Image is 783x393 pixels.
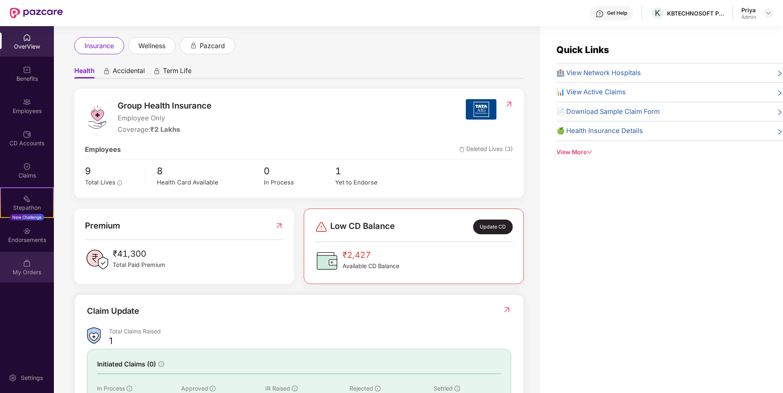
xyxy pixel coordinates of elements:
[97,385,125,392] span: In Process
[85,247,109,272] img: PaidPremiumIcon
[138,41,165,51] span: wellness
[113,260,165,269] span: Total Paid Premium
[23,195,31,203] img: svg+xml;base64,PHN2ZyB4bWxucz0iaHR0cDovL3d3dy53My5vcmcvMjAwMC9zdmciIHdpZHRoPSIyMSIgaGVpZ2h0PSIyMC...
[117,180,122,185] span: info-circle
[776,108,783,117] span: right
[375,386,380,391] span: info-circle
[607,10,627,16] div: Get Help
[741,6,756,14] div: Priya
[118,99,211,112] span: Group Health Insurance
[85,179,116,186] span: Total Lives
[85,144,121,155] span: Employees
[113,67,145,78] span: Accidental
[776,127,783,136] span: right
[741,14,756,20] div: Admin
[85,105,109,129] img: logo
[157,178,264,187] div: Health Card Available
[264,178,335,187] div: In Process
[556,44,609,55] span: Quick Links
[158,361,164,367] span: info-circle
[667,9,724,17] div: KBTECHNOSOFT PRIVATE LIMITED
[556,126,643,136] span: 🍏 Health Insurance Details
[1,204,53,212] div: Stepathon
[556,107,660,117] span: 📄 Download Sample Claim Form
[200,41,225,51] span: pazcard
[127,386,132,391] span: info-circle
[153,67,160,75] div: animation
[459,147,465,152] img: deleteIcon
[315,220,328,233] img: svg+xml;base64,PHN2ZyBpZD0iRGFuZ2VyLTMyeDMyIiB4bWxucz0iaHR0cDovL3d3dy53My5vcmcvMjAwMC9zdmciIHdpZH...
[765,10,772,16] img: svg+xml;base64,PHN2ZyBpZD0iRHJvcGRvd24tMzJ4MzIiIHhtbG5zPSJodHRwOi8vd3d3LnczLm9yZy8yMDAwL3N2ZyIgd2...
[776,89,783,98] span: right
[343,262,399,271] span: Available CD Balance
[163,67,191,78] span: Term Life
[459,144,513,155] span: Deleted Lives (3)
[265,385,290,392] span: IR Raised
[434,385,453,392] span: Settled
[85,164,138,178] span: 9
[23,130,31,138] img: svg+xml;base64,PHN2ZyBpZD0iQ0RfQWNjb3VudHMiIGRhdGEtbmFtZT0iQ0QgQWNjb3VudHMiIHhtbG5zPSJodHRwOi8vd3...
[776,69,783,78] span: right
[330,220,395,234] span: Low CD Balance
[556,68,641,78] span: 🏥 View Network Hospitals
[210,386,216,391] span: info-circle
[556,148,783,157] div: View More
[109,327,511,335] div: Total Claims Raised
[503,306,511,314] img: RedirectIcon
[23,162,31,171] img: svg+xml;base64,PHN2ZyBpZD0iQ2xhaW0iIHhtbG5zPSJodHRwOi8vd3d3LnczLm9yZy8yMDAwL3N2ZyIgd2lkdGg9IjIwIi...
[596,10,604,18] img: svg+xml;base64,PHN2ZyBpZD0iSGVscC0zMngzMiIgeG1sbnM9Imh0dHA6Ly93d3cudzMub3JnLzIwMDAvc3ZnIiB3aWR0aD...
[556,87,626,98] span: 📊 View Active Claims
[103,67,110,75] div: animation
[505,100,513,108] img: RedirectIcon
[335,164,407,178] span: 1
[150,125,180,133] span: ₹2 Lakhs
[87,305,139,318] div: Claim Update
[181,385,208,392] span: Approved
[97,359,156,369] span: Initiated Claims (0)
[74,67,95,78] span: Health
[315,249,339,273] img: CDBalanceIcon
[292,386,298,391] span: info-circle
[23,66,31,74] img: svg+xml;base64,PHN2ZyBpZD0iQmVuZWZpdHMiIHhtbG5zPSJodHRwOi8vd3d3LnczLm9yZy8yMDAwL3N2ZyIgd2lkdGg9Ij...
[655,8,660,18] span: K
[87,327,101,344] img: ClaimsSummaryIcon
[587,149,592,155] span: down
[349,385,373,392] span: Rejected
[85,41,114,51] span: insurance
[23,98,31,106] img: svg+xml;base64,PHN2ZyBpZD0iRW1wbG95ZWVzIiB4bWxucz0iaHR0cDovL3d3dy53My5vcmcvMjAwMC9zdmciIHdpZHRoPS...
[113,247,165,260] span: ₹41,300
[118,124,211,135] div: Coverage:
[335,178,407,187] div: Yet to Endorse
[264,164,335,178] span: 0
[190,42,197,49] div: animation
[118,113,211,124] span: Employee Only
[275,219,283,232] img: RedirectIcon
[23,227,31,235] img: svg+xml;base64,PHN2ZyBpZD0iRW5kb3JzZW1lbnRzIiB4bWxucz0iaHR0cDovL3d3dy53My5vcmcvMjAwMC9zdmciIHdpZH...
[85,219,120,232] span: Premium
[343,249,399,262] span: ₹2,427
[454,386,460,391] span: info-circle
[10,8,63,18] img: New Pazcare Logo
[109,335,113,346] div: 1
[9,374,17,382] img: svg+xml;base64,PHN2ZyBpZD0iU2V0dGluZy0yMHgyMCIgeG1sbnM9Imh0dHA6Ly93d3cudzMub3JnLzIwMDAvc3ZnIiB3aW...
[157,164,264,178] span: 8
[23,33,31,42] img: svg+xml;base64,PHN2ZyBpZD0iSG9tZSIgeG1sbnM9Imh0dHA6Ly93d3cudzMub3JnLzIwMDAvc3ZnIiB3aWR0aD0iMjAiIG...
[23,259,31,267] img: svg+xml;base64,PHN2ZyBpZD0iTXlfT3JkZXJzIiBkYXRhLW5hbWU9Ik15IE9yZGVycyIgeG1sbnM9Imh0dHA6Ly93d3cudz...
[10,214,44,220] div: New Challenge
[473,220,513,234] div: Update CD
[18,374,45,382] div: Settings
[466,99,496,120] img: insurerIcon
